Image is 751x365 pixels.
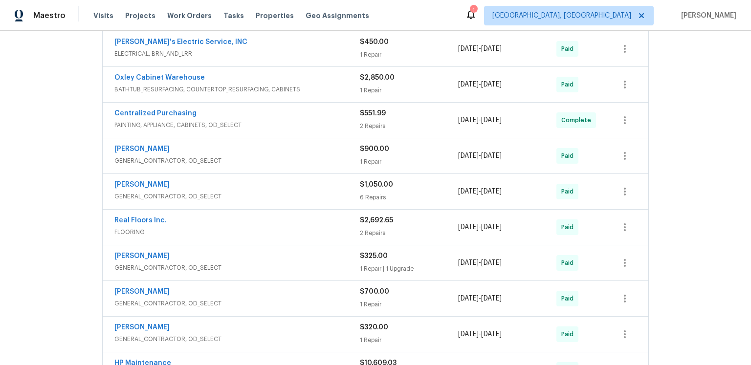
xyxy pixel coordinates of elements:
span: Geo Assignments [306,11,369,21]
span: Paid [561,294,577,303]
span: - [458,187,502,196]
div: 1 [470,6,477,16]
span: Complete [561,115,595,125]
span: GENERAL_CONTRACTOR, OD_SELECT [114,263,360,273]
a: [PERSON_NAME] [114,146,170,152]
span: $700.00 [360,288,389,295]
span: [GEOGRAPHIC_DATA], [GEOGRAPHIC_DATA] [492,11,631,21]
a: Centralized Purchasing [114,110,197,117]
span: - [458,294,502,303]
span: [DATE] [481,117,502,124]
span: GENERAL_CONTRACTOR, OD_SELECT [114,299,360,308]
span: $450.00 [360,39,389,45]
span: - [458,151,502,161]
span: - [458,222,502,232]
a: [PERSON_NAME] [114,253,170,259]
span: [DATE] [481,81,502,88]
span: [DATE] [458,45,479,52]
span: [DATE] [458,295,479,302]
div: 1 Repair [360,335,458,345]
span: Properties [256,11,294,21]
span: Work Orders [167,11,212,21]
span: [DATE] [458,117,479,124]
span: [DATE] [458,331,479,338]
span: $320.00 [360,324,388,331]
span: Projects [125,11,155,21]
span: Visits [93,11,113,21]
span: $2,850.00 [360,74,395,81]
a: [PERSON_NAME] [114,324,170,331]
span: GENERAL_CONTRACTOR, OD_SELECT [114,192,360,201]
span: [PERSON_NAME] [677,11,736,21]
span: - [458,44,502,54]
span: Paid [561,258,577,268]
a: Oxley Cabinet Warehouse [114,74,205,81]
span: Paid [561,44,577,54]
span: [DATE] [481,259,502,266]
div: 2 Repairs [360,228,458,238]
span: [DATE] [481,331,502,338]
span: PAINTING, APPLIANCE, CABINETS, OD_SELECT [114,120,360,130]
span: FLOORING [114,227,360,237]
span: Paid [561,151,577,161]
a: [PERSON_NAME] [114,288,170,295]
span: [DATE] [458,224,479,231]
span: [DATE] [481,224,502,231]
span: $325.00 [360,253,388,259]
span: $900.00 [360,146,389,152]
span: ELECTRICAL, BRN_AND_LRR [114,49,360,59]
div: 1 Repair [360,86,458,95]
span: Paid [561,329,577,339]
span: $551.99 [360,110,386,117]
a: Real Floors Inc. [114,217,167,224]
span: GENERAL_CONTRACTOR, OD_SELECT [114,334,360,344]
div: 1 Repair [360,157,458,167]
div: 1 Repair | 1 Upgrade [360,264,458,274]
span: Paid [561,80,577,89]
span: - [458,115,502,125]
span: [DATE] [458,259,479,266]
span: GENERAL_CONTRACTOR, OD_SELECT [114,156,360,166]
span: Tasks [223,12,244,19]
div: 6 Repairs [360,193,458,202]
span: [DATE] [481,45,502,52]
a: [PERSON_NAME] [114,181,170,188]
span: [DATE] [458,188,479,195]
div: 1 Repair [360,300,458,309]
a: [PERSON_NAME]'s Electric Service, INC [114,39,247,45]
span: BATHTUB_RESURFACING, COUNTERTOP_RESURFACING, CABINETS [114,85,360,94]
span: Maestro [33,11,66,21]
span: [DATE] [481,188,502,195]
span: $1,050.00 [360,181,393,188]
span: [DATE] [481,295,502,302]
div: 1 Repair [360,50,458,60]
span: [DATE] [458,81,479,88]
span: - [458,329,502,339]
span: $2,692.65 [360,217,393,224]
span: Paid [561,222,577,232]
span: [DATE] [481,152,502,159]
span: [DATE] [458,152,479,159]
span: - [458,80,502,89]
div: 2 Repairs [360,121,458,131]
span: Paid [561,187,577,196]
span: - [458,258,502,268]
